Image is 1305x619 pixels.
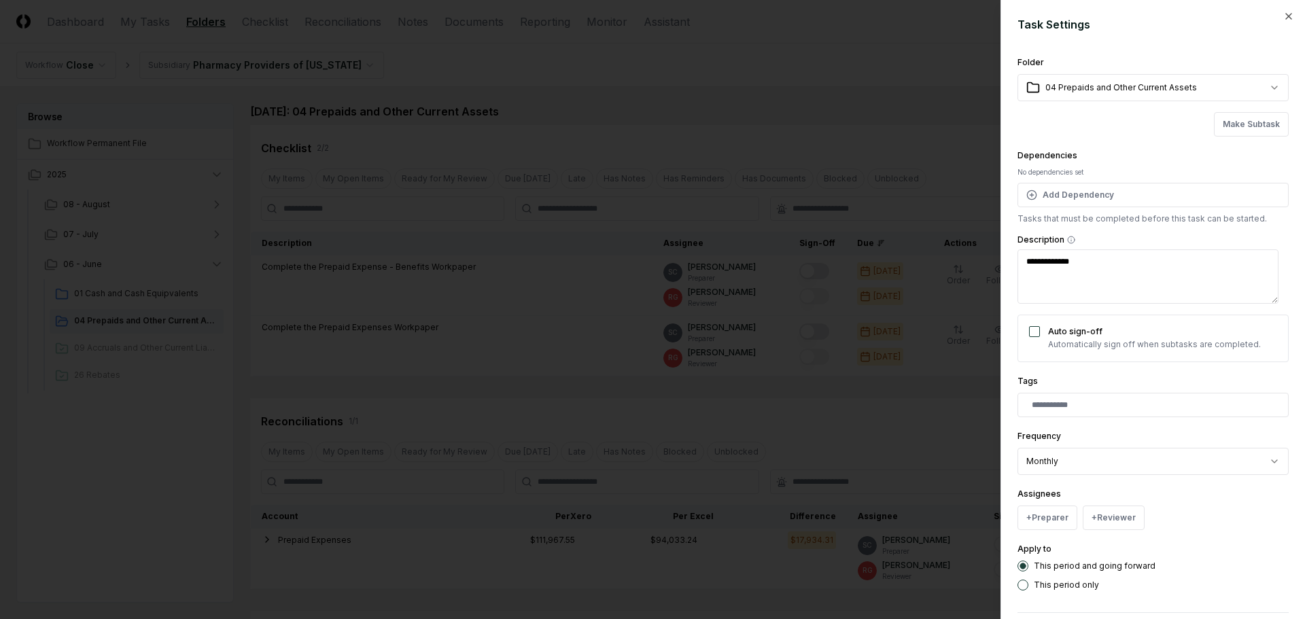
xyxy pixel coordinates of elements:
[1017,376,1038,386] label: Tags
[1083,506,1145,530] button: +Reviewer
[1017,57,1044,67] label: Folder
[1017,544,1051,554] label: Apply to
[1034,562,1155,570] label: This period and going forward
[1034,581,1099,589] label: This period only
[1017,506,1077,530] button: +Preparer
[1067,236,1075,244] button: Description
[1048,338,1261,351] p: Automatically sign off when subtasks are completed.
[1017,213,1289,225] p: Tasks that must be completed before this task can be started.
[1017,16,1289,33] h2: Task Settings
[1017,431,1061,441] label: Frequency
[1017,183,1289,207] button: Add Dependency
[1017,167,1289,177] div: No dependencies set
[1048,326,1102,336] label: Auto sign-off
[1017,236,1289,244] label: Description
[1214,112,1289,137] button: Make Subtask
[1017,150,1077,160] label: Dependencies
[1017,489,1061,499] label: Assignees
